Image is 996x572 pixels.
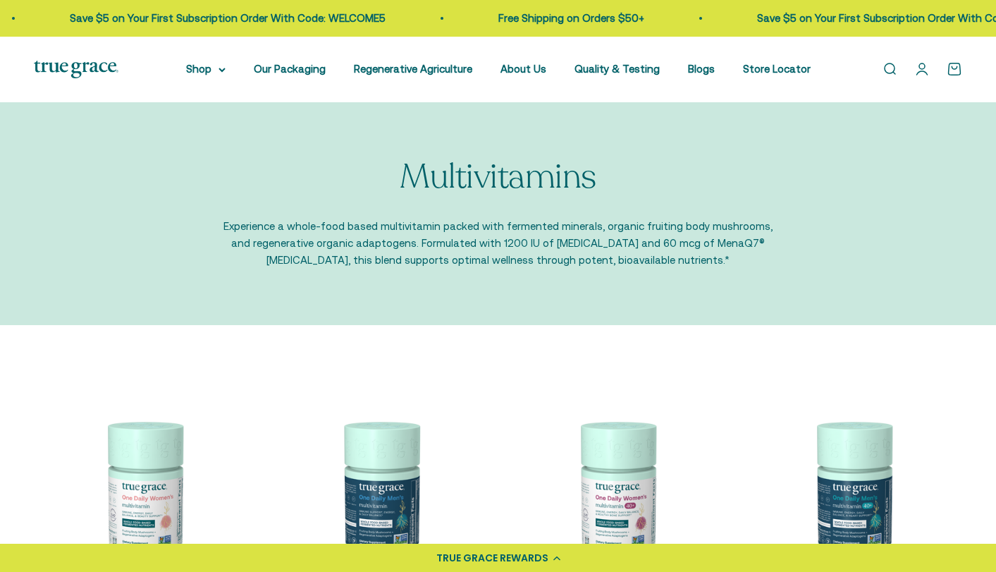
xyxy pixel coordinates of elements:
[500,63,546,75] a: About Us
[436,551,548,566] div: TRUE GRACE REWARDS
[574,63,660,75] a: Quality & Testing
[400,159,596,196] p: Multivitamins
[223,218,773,269] p: Experience a whole-food based multivitamin packed with fermented minerals, organic fruiting body ...
[186,61,226,78] summary: Shop
[743,63,811,75] a: Store Locator
[354,63,472,75] a: Regenerative Agriculture
[254,63,326,75] a: Our Packaging
[688,63,715,75] a: Blogs
[57,10,373,27] p: Save $5 on Your First Subscription Order With Code: WELCOME5
[486,12,632,24] a: Free Shipping on Orders $50+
